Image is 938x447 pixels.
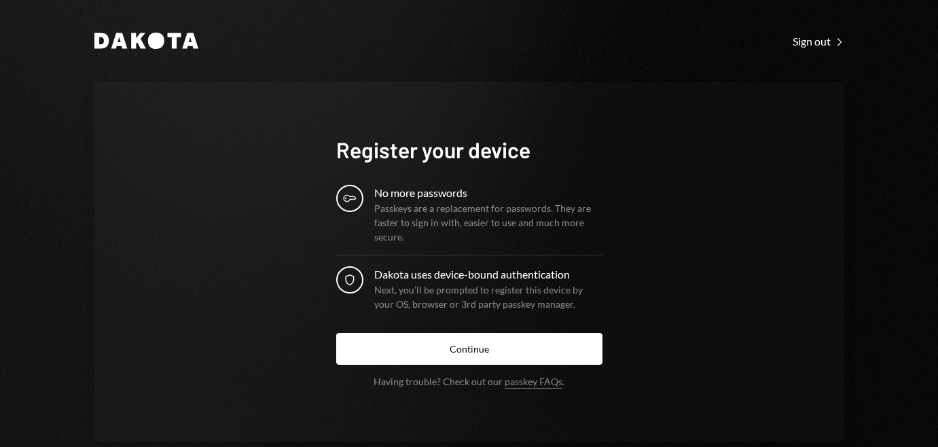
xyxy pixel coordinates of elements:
[374,185,602,201] div: No more passwords
[374,283,602,311] div: Next, you’ll be prompted to register this device by your OS, browser or 3rd party passkey manager.
[374,376,564,387] div: Having trouble? Check out our .
[505,376,562,389] a: passkey FAQs
[336,136,602,163] h1: Register your device
[793,35,844,48] div: Sign out
[793,33,844,48] a: Sign out
[336,333,602,365] button: Continue
[374,201,602,244] div: Passkeys are a replacement for passwords. They are faster to sign in with, easier to use and much...
[374,266,602,283] div: Dakota uses device-bound authentication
